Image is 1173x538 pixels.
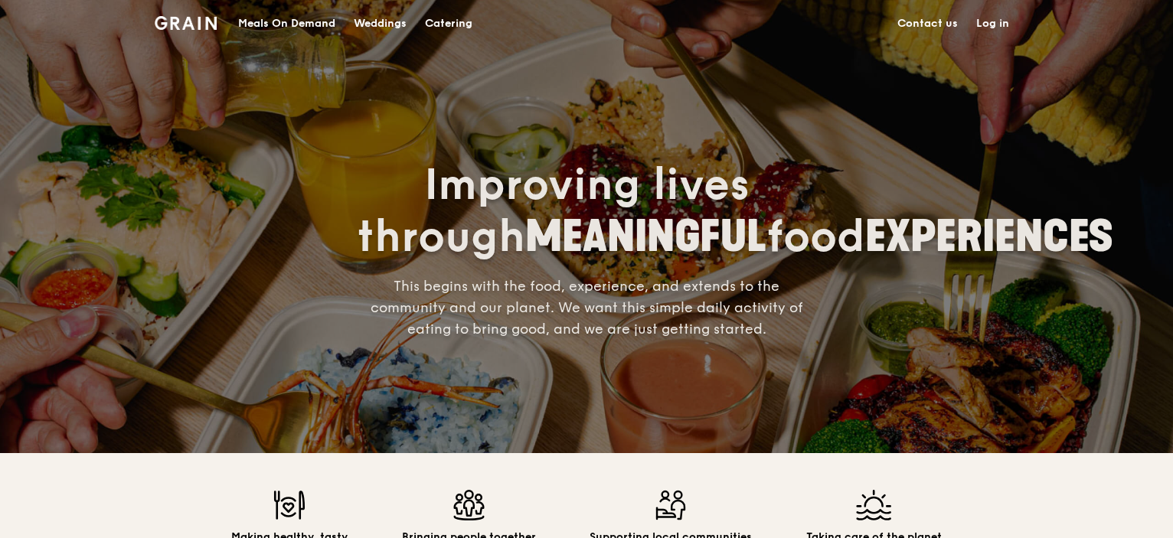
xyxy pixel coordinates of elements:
[425,1,472,47] div: Catering
[865,211,1113,262] span: EXPERIENCES
[967,1,1018,47] a: Log in
[416,1,482,47] a: Catering
[806,490,942,520] img: Taking care of the planet
[238,1,335,47] div: Meals On Demand
[590,490,752,520] img: Supporting local communities
[888,1,967,47] a: Contact us
[231,490,348,520] img: Making healthy, tasty
[357,159,1113,263] span: Improving lives through food
[525,211,766,262] span: MEANINGFUL
[402,490,536,520] img: Bringing people together
[354,1,407,47] div: Weddings
[345,1,416,47] a: Weddings
[371,278,803,337] span: This begins with the food, experience, and extends to the community and our planet. We want this ...
[155,16,217,30] img: Grain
